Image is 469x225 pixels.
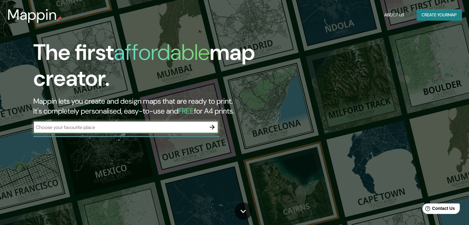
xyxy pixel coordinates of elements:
[33,124,206,131] input: Choose your favourite place
[33,96,268,116] h2: Mappin lets you create and design maps that are ready to print. It's completely personalised, eas...
[178,106,194,116] h5: FREE
[417,9,462,21] button: Create yourmap
[7,6,57,23] h3: Mappin
[33,40,268,96] h1: The first map creator.
[382,9,407,21] button: About Us
[414,201,462,218] iframe: Help widget launcher
[57,16,62,21] img: mappin-pin
[114,38,210,67] h1: affordable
